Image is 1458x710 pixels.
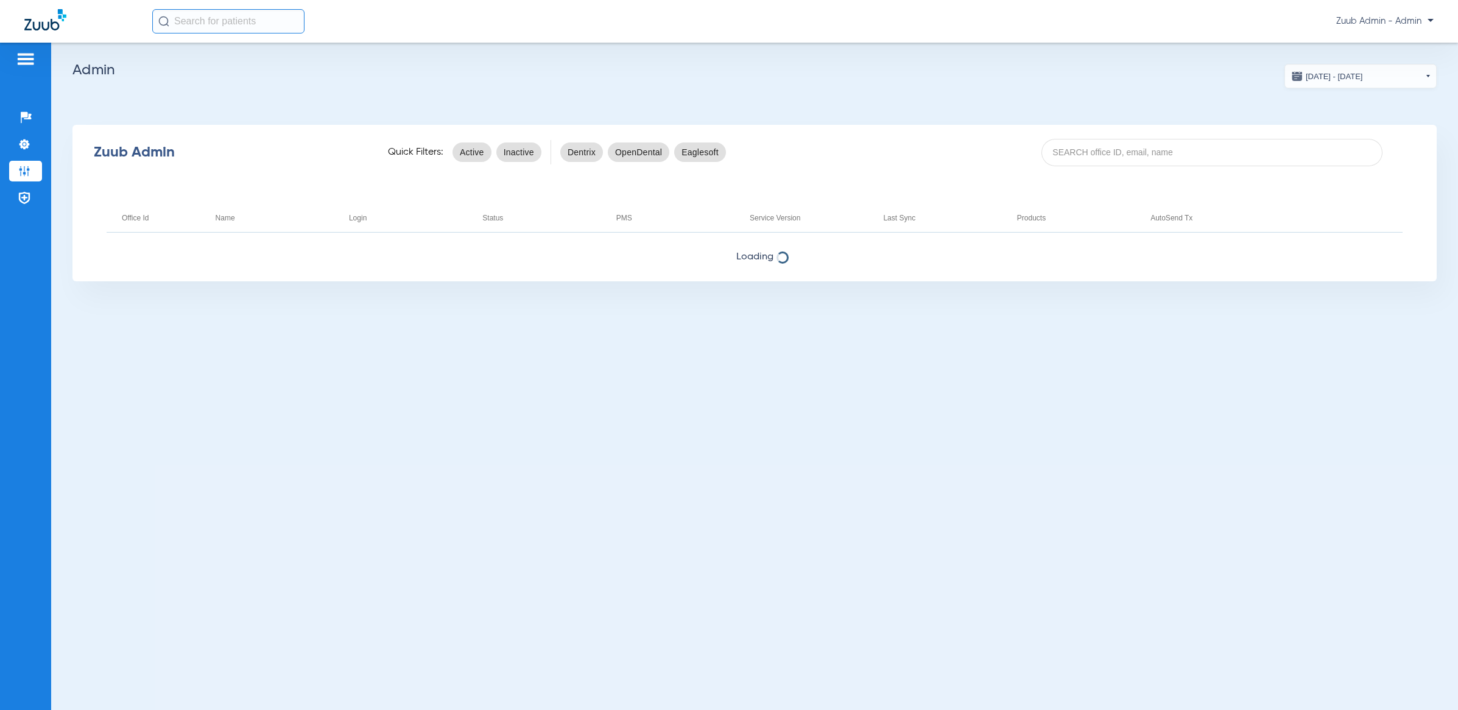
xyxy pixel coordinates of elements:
[1336,15,1434,27] span: Zuub Admin - Admin
[349,211,367,225] div: Login
[560,140,726,164] mat-chip-listbox: pms-filters
[388,146,443,158] span: Quick Filters:
[1150,211,1192,225] div: AutoSend Tx
[883,211,915,225] div: Last Sync
[482,211,503,225] div: Status
[1041,139,1382,166] input: SEARCH office ID, email, name
[883,211,1001,225] div: Last Sync
[1291,70,1303,82] img: date.svg
[453,140,541,164] mat-chip-listbox: status-filters
[122,211,200,225] div: Office Id
[1150,211,1269,225] div: AutoSend Tx
[216,211,334,225] div: Name
[615,146,662,158] span: OpenDental
[158,16,169,27] img: Search Icon
[750,211,868,225] div: Service Version
[504,146,534,158] span: Inactive
[72,251,1437,263] span: Loading
[1017,211,1135,225] div: Products
[460,146,484,158] span: Active
[616,211,734,225] div: PMS
[24,9,66,30] img: Zuub Logo
[568,146,596,158] span: Dentrix
[16,52,35,66] img: hamburger-icon
[681,146,719,158] span: Eaglesoft
[72,64,1437,76] h2: Admin
[1017,211,1046,225] div: Products
[616,211,632,225] div: PMS
[152,9,305,33] input: Search for patients
[122,211,149,225] div: Office Id
[94,146,367,158] div: Zuub Admin
[216,211,235,225] div: Name
[1284,64,1437,88] button: [DATE] - [DATE]
[750,211,800,225] div: Service Version
[482,211,600,225] div: Status
[349,211,467,225] div: Login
